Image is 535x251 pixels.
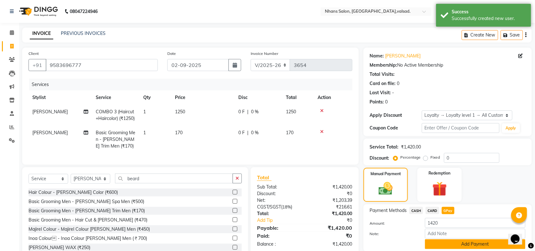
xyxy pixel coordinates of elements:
div: ₹0 [305,232,357,240]
button: Save [501,30,523,40]
div: Service Total: [370,144,399,150]
span: 1 [143,109,146,115]
div: Basic Grooming Men - [PERSON_NAME] Trim Men (₹170) [29,208,145,214]
th: Qty [139,90,171,105]
div: ₹1,420.00 [305,241,357,248]
input: Amount [425,218,525,228]
span: 1 [143,130,146,135]
div: Services [29,79,357,90]
label: Fixed [431,155,440,160]
label: Date [167,51,176,56]
label: Invoice Number [251,51,278,56]
div: Successfully created new user. [452,15,526,22]
b: 08047224946 [70,3,98,20]
div: 0 [385,99,388,105]
div: Last Visit: [370,89,391,96]
span: 170 [175,130,183,135]
span: COMBO 3 (Haircut+Haircolor) (₹1250) [96,109,135,121]
th: Stylist [29,90,92,105]
div: ₹1,420.00 [401,144,421,150]
label: Note: [365,231,420,237]
input: Add Note [425,229,525,239]
label: Amount: [365,221,420,226]
div: - [392,89,394,96]
span: 1250 [175,109,185,115]
div: Payable: [252,224,305,232]
input: Enter Offer / Coupon Code [422,123,500,133]
span: 18% [282,204,291,209]
div: Total: [252,210,305,217]
div: ₹1,420.00 [305,224,357,232]
div: No Active Membership [370,62,525,69]
span: GPay [442,207,455,214]
div: Hair Colour - [PERSON_NAME] Color (₹600) [29,189,118,196]
div: [PERSON_NAME] WAX (₹250) [29,244,90,251]
th: Service [92,90,139,105]
span: 0 F [238,109,245,115]
div: Balance : [252,241,305,248]
div: Net: [252,197,305,204]
a: [PERSON_NAME] [385,53,421,59]
span: Payment Methods [370,207,407,214]
div: Discount: [370,155,390,162]
div: Points: [370,99,384,105]
label: Manual Payment [371,171,401,177]
input: Search by Name/Mobile/Email/Code [46,59,158,71]
div: Basic Grooming Men - [PERSON_NAME] Spa Men (₹500) [29,198,144,205]
label: Client [29,51,39,56]
a: Add Tip [252,217,313,224]
span: CGST/SGST [257,204,281,210]
span: 0 % [251,109,259,115]
iframe: chat widget [508,226,529,245]
button: Create New [462,30,498,40]
span: Total [257,174,272,181]
div: Inoa Colour - Inoa Colour [PERSON_NAME] Men (₹700) [29,235,147,242]
div: ₹1,420.00 [305,184,357,190]
button: Apply [502,123,520,133]
a: PREVIOUS INVOICES [61,30,106,36]
div: Basic Grooming Men - Hair Cut & [PERSON_NAME] (₹470) [29,217,147,223]
th: Action [314,90,352,105]
div: ₹1,203.39 [305,197,357,204]
th: Price [171,90,235,105]
input: Search or Scan [115,174,233,183]
div: Discount: [252,190,305,197]
div: Total Visits: [370,71,395,78]
img: _gift.svg [428,180,452,198]
button: Add Payment [425,239,525,249]
th: Disc [235,90,282,105]
div: ₹0 [313,217,357,224]
span: 0 F [238,129,245,136]
span: [PERSON_NAME] [32,130,68,135]
div: Membership: [370,62,397,69]
span: Basic Grooming Men - [PERSON_NAME] Trim Men (₹170) [96,130,135,149]
span: 0 % [251,129,259,136]
label: Percentage [401,155,421,160]
div: Coupon Code [370,125,422,131]
div: Name: [370,53,384,59]
div: ₹216.61 [305,204,357,210]
span: CARD [426,207,439,214]
label: Redemption [429,170,451,176]
a: INVOICE [30,28,53,39]
img: logo [16,3,60,20]
div: ₹1,420.00 [305,210,357,217]
div: Majirel Colour - Majirel Colour [PERSON_NAME] Men (₹450) [29,226,150,233]
span: | [247,129,248,136]
div: Paid: [252,232,305,240]
span: | [247,109,248,115]
button: +91 [29,59,46,71]
span: 170 [286,130,293,135]
span: 1250 [286,109,296,115]
div: Success [452,9,526,15]
img: _cash.svg [374,181,397,197]
div: 0 [397,80,400,87]
div: Card on file: [370,80,396,87]
div: ( ) [252,204,305,210]
div: ₹0 [305,190,357,197]
div: Sub Total: [252,184,305,190]
span: CASH [409,207,423,214]
span: [PERSON_NAME] [32,109,68,115]
div: Apply Discount [370,112,422,119]
th: Total [282,90,314,105]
